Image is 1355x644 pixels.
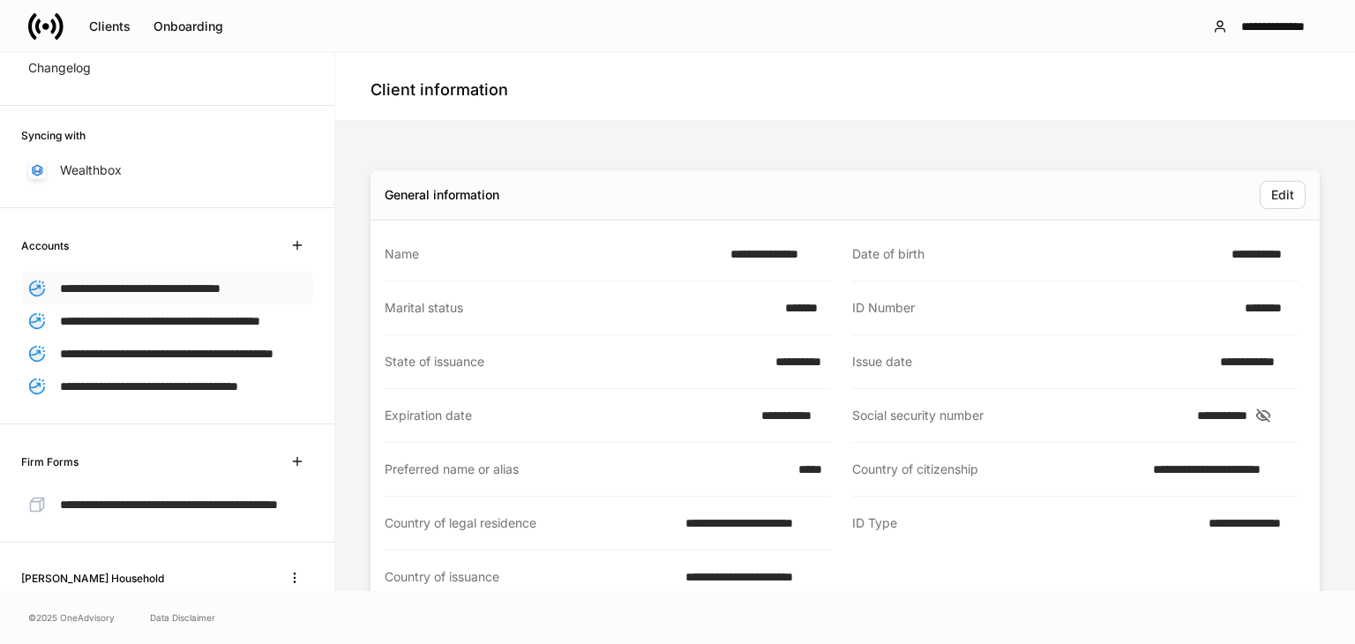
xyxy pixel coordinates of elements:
span: © 2025 OneAdvisory [28,610,115,625]
div: Onboarding [153,20,223,33]
p: Changelog [28,59,91,77]
h6: Firm Forms [21,453,79,470]
div: Expiration date [385,407,751,424]
h6: Syncing with [21,127,86,144]
div: Preferred name or alias [385,461,788,478]
div: General information [385,186,499,204]
div: Edit [1271,189,1294,201]
div: ID Type [852,514,1198,533]
a: Changelog [21,52,313,84]
div: ID Number [852,299,1234,317]
div: Country of legal residence [385,514,675,532]
a: Data Disclaimer [150,610,215,625]
a: Wealthbox [21,154,313,186]
div: Country of citizenship [852,461,1142,478]
div: Name [385,245,720,263]
div: Issue date [852,353,1209,371]
h6: [PERSON_NAME] Household [21,570,164,587]
div: Clients [89,20,131,33]
h6: Accounts [21,237,69,254]
div: State of issuance [385,353,765,371]
div: Marital status [385,299,775,317]
h4: Client information [371,79,508,101]
div: Country of issuance [385,568,675,586]
div: Social security number [852,407,1187,424]
div: Date of birth [852,245,1221,263]
button: Edit [1260,181,1306,209]
button: Clients [78,12,142,41]
p: Wealthbox [60,161,122,179]
button: Onboarding [142,12,235,41]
